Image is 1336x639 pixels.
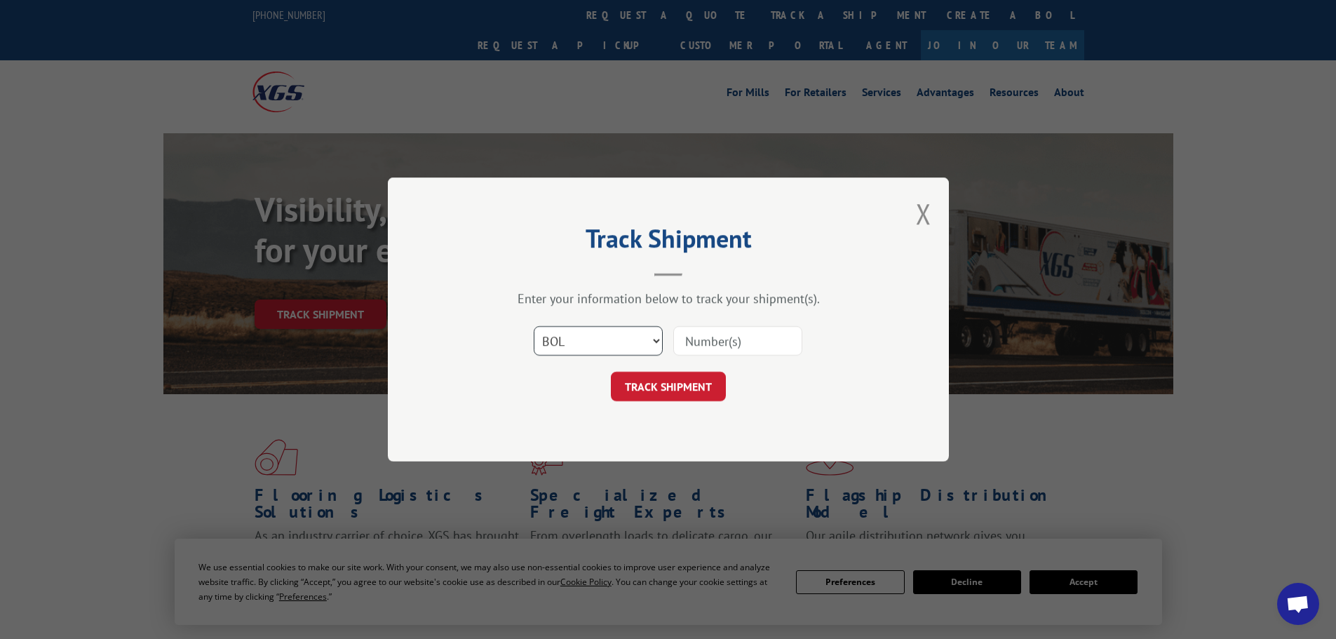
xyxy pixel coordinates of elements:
div: Enter your information below to track your shipment(s). [458,290,879,307]
input: Number(s) [673,326,802,356]
button: Close modal [916,195,931,232]
button: TRACK SHIPMENT [611,372,726,401]
h2: Track Shipment [458,229,879,255]
div: Open chat [1277,583,1319,625]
